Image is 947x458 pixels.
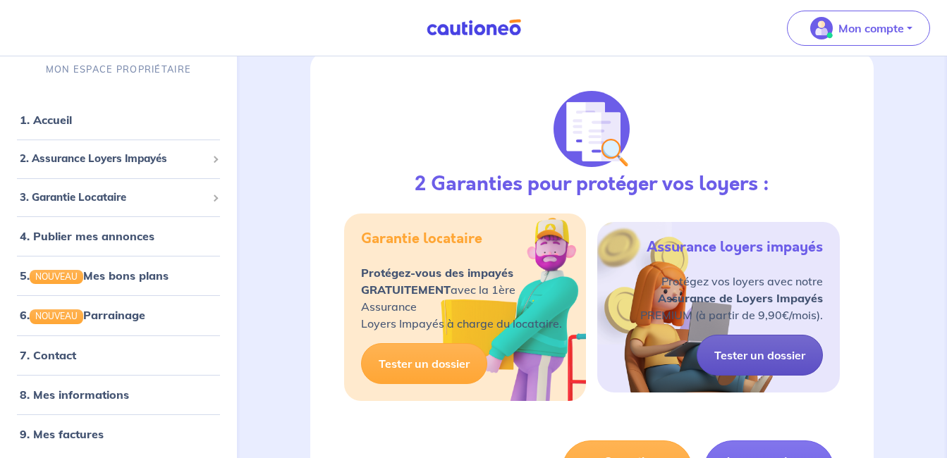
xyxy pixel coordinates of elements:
[20,308,145,322] a: 6.NOUVEAUParrainage
[20,388,129,402] a: 8. Mes informations
[20,229,154,243] a: 4. Publier mes annonces
[361,230,482,247] h5: Garantie locataire
[6,145,231,173] div: 2. Assurance Loyers Impayés
[20,151,207,167] span: 2. Assurance Loyers Impayés
[6,184,231,211] div: 3. Garantie Locataire
[838,20,904,37] p: Mon compte
[20,427,104,441] a: 9. Mes factures
[361,343,487,384] a: Tester un dossier
[415,173,769,197] h3: 2 Garanties pour protéger vos loyers :
[361,266,513,297] strong: Protégez-vous des impayés GRATUITEMENT
[810,17,833,39] img: illu_account_valid_menu.svg
[6,106,231,134] div: 1. Accueil
[421,19,527,37] img: Cautioneo
[697,335,823,376] a: Tester un dossier
[6,380,231,409] div: 8. Mes informations
[20,268,169,283] a: 5.NOUVEAUMes bons plans
[6,420,231,448] div: 9. Mes factures
[6,222,231,250] div: 4. Publier mes annonces
[20,190,207,206] span: 3. Garantie Locataire
[46,63,191,76] p: MON ESPACE PROPRIÉTAIRE
[6,301,231,329] div: 6.NOUVEAUParrainage
[554,91,630,167] img: justif-loupe
[658,291,823,305] strong: Assurance de Loyers Impayés
[20,348,76,362] a: 7. Contact
[361,264,570,332] p: avec la 1ère Assurance Loyers Impayés à charge du locataire.
[640,273,823,323] p: Protégez vos loyers avec notre PREMIUM (à partir de 9,90€/mois).
[787,11,930,46] button: illu_account_valid_menu.svgMon compte
[647,239,823,256] h5: Assurance loyers impayés
[6,261,231,290] div: 5.NOUVEAUMes bons plans
[20,113,72,127] a: 1. Accueil
[6,341,231,369] div: 7. Contact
